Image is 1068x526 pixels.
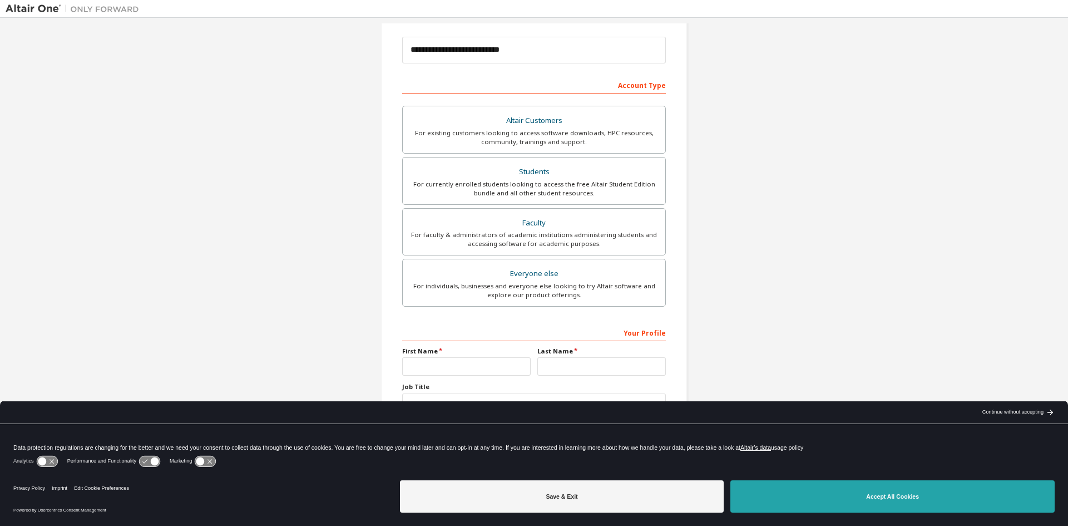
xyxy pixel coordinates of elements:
div: Students [409,164,659,180]
div: Faculty [409,215,659,231]
img: Altair One [6,3,145,14]
label: First Name [402,347,531,356]
label: Last Name [537,347,666,356]
div: For individuals, businesses and everyone else looking to try Altair software and explore our prod... [409,282,659,299]
div: For currently enrolled students looking to access the free Altair Student Edition bundle and all ... [409,180,659,198]
div: For existing customers looking to access software downloads, HPC resources, community, trainings ... [409,129,659,146]
label: Job Title [402,382,666,391]
div: Altair Customers [409,113,659,129]
div: Your Profile [402,323,666,341]
div: Everyone else [409,266,659,282]
div: Account Type [402,76,666,94]
div: For faculty & administrators of academic institutions administering students and accessing softwa... [409,230,659,248]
